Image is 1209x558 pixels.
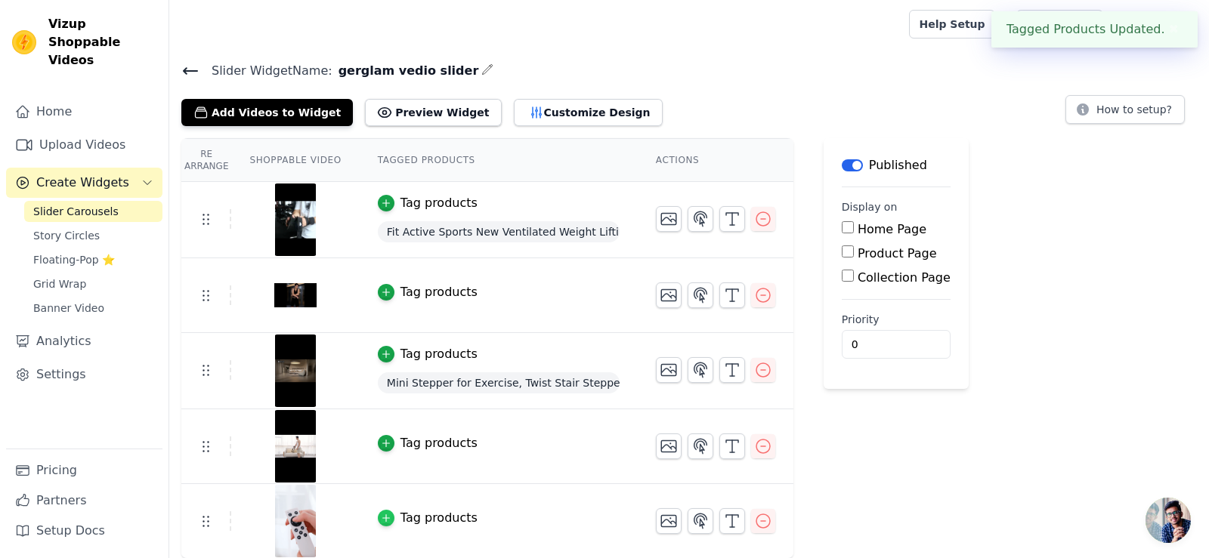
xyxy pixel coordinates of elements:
[378,283,478,301] button: Tag products
[6,516,162,546] a: Setup Docs
[24,297,162,319] a: Banner Video
[360,139,638,182] th: Tagged Products
[656,282,682,308] button: Change Thumbnail
[6,97,162,127] a: Home
[514,99,663,126] button: Customize Design
[378,194,478,212] button: Tag products
[909,10,994,39] a: Help Setup
[481,60,493,81] div: Edit Name
[6,359,162,390] a: Settings
[274,334,317,407] img: tn-52bb2bf66ba34263a84460344ebc3bea.png
[332,62,479,80] span: gerglam vedio slider
[378,221,620,242] span: Fit Active Sports New Ventilated Weight Lifting Workout Gloves with Built-in Wrist Wraps for Men ...
[656,206,682,232] button: Change Thumbnail
[378,434,478,452] button: Tag products
[858,222,926,236] label: Home Page
[181,139,231,182] th: Re Arrange
[33,301,104,316] span: Banner Video
[24,201,162,222] a: Slider Carousels
[274,183,317,256] img: tn-138c6095d8c84954afcc4ccacb805611.png
[6,455,162,486] a: Pricing
[33,276,86,291] span: Grid Wrap
[274,410,317,482] img: tn-95b6bb18008146b4a44cdf44a7bebb36.png
[656,433,682,459] button: Change Thumbnail
[378,509,478,527] button: Tag products
[638,139,793,182] th: Actions
[6,486,162,516] a: Partners
[656,357,682,383] button: Change Thumbnail
[378,372,620,393] span: Mini Stepper for Exercise, Twist Stair Stepper 330LBS Capacity, Stepper Exercise Equipment with R...
[869,156,927,174] p: Published
[858,270,951,285] label: Collection Page
[1139,11,1197,38] p: Gerglam
[48,15,156,69] span: Vizup Shoppable Videos
[33,252,115,267] span: Floating-Pop ⭐
[400,434,478,452] div: Tag products
[6,326,162,356] a: Analytics
[400,283,478,301] div: Tag products
[400,509,478,527] div: Tag products
[24,273,162,294] a: Grid Wrap
[199,62,332,80] span: Slider Widget Name:
[378,345,478,363] button: Tag products
[6,168,162,198] button: Create Widgets
[231,139,359,182] th: Shoppable Video
[842,199,898,214] legend: Display on
[24,249,162,270] a: Floating-Pop ⭐
[1016,10,1103,39] a: Book Demo
[1065,106,1185,120] a: How to setup?
[991,11,1198,48] div: Tagged Products Updated.
[274,485,317,557] img: tn-edf040a094ec4bbcb1e34fe9181a9210.png
[858,246,937,261] label: Product Page
[365,99,501,126] button: Preview Widget
[1065,95,1185,124] button: How to setup?
[33,204,119,219] span: Slider Carousels
[181,99,353,126] button: Add Videos to Widget
[1146,498,1191,543] div: Open chat
[274,259,317,331] img: tn-a8e89052d5c5476587b75d8dd8932b22.png
[12,30,36,54] img: Vizup
[33,228,100,243] span: Story Circles
[24,225,162,246] a: Story Circles
[6,130,162,160] a: Upload Videos
[400,345,478,363] div: Tag products
[36,174,129,192] span: Create Widgets
[400,194,478,212] div: Tag products
[1165,20,1183,39] button: Close
[842,312,951,327] label: Priority
[1115,11,1197,38] button: G Gerglam
[656,508,682,534] button: Change Thumbnail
